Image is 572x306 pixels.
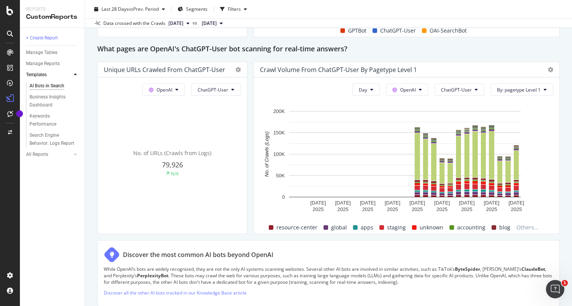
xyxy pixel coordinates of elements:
[26,49,57,57] div: Manage Tables
[513,223,542,232] span: Others...
[26,34,58,42] div: + Create Report
[387,206,398,212] text: 2025
[273,108,285,114] text: 200K
[103,20,165,27] div: Data crossed with the Crawls
[97,43,560,56] div: What pages are OpenAI's ChatGPT-User bot scanning for real-time answers?
[193,20,199,26] span: vs
[441,87,472,93] span: ChatGPT-User
[198,87,228,93] span: ChatGPT-User
[29,82,64,90] div: AI Bots in Search
[335,200,351,206] text: [DATE]
[104,266,553,285] p: While OpenAI’s bots are widely recognized, they are not the only AI systems scanning websites. Se...
[311,200,326,206] text: [DATE]
[484,200,500,206] text: [DATE]
[29,112,79,128] a: Keywords Performance
[16,110,23,117] div: Tooltip anchor
[175,3,211,15] button: Segments
[157,87,172,93] span: OpenAI
[26,6,78,13] div: Reports
[359,87,367,93] span: Day
[499,223,510,232] span: blog
[228,6,241,12] div: Filters
[217,3,250,15] button: Filters
[97,62,247,234] div: Unique URLs Crawled from ChatGPT-UserOpenAIChatGPT-UserNo. of URLs (Crawls from Logs)79,926N/A
[457,223,485,232] span: accounting
[435,83,484,96] button: ChatGPT-User
[360,200,376,206] text: [DATE]
[26,49,79,57] a: Manage Tables
[137,272,168,279] strong: PerplexityBot
[260,107,549,215] svg: A chart.
[26,151,72,159] a: All Reports
[97,43,347,56] h2: What pages are OpenAI's ChatGPT-User bot scanning for real-time answers?
[331,223,347,232] span: global
[420,223,443,232] span: unknown
[26,60,60,68] div: Manage Reports
[282,194,285,200] text: 0
[276,173,285,178] text: 50K
[273,130,285,136] text: 150K
[133,149,211,157] span: No. of URLs (Crawls from Logs)
[26,13,78,21] div: CustomReports
[29,82,79,90] a: AI Bots in Search
[129,6,159,12] span: vs Prev. Period
[260,66,417,74] div: Crawl Volume from ChatGPT-User by pagetype Level 1
[430,26,467,35] span: OAI-SearchBot
[459,200,475,206] text: [DATE]
[171,170,179,177] div: N/A
[387,223,406,232] span: staging
[199,19,226,28] button: [DATE]
[362,206,373,212] text: 2025
[168,20,183,27] span: 2025 Aug. 29th
[385,200,400,206] text: [DATE]
[486,206,497,212] text: 2025
[412,206,423,212] text: 2025
[91,3,168,15] button: Last 28 DaysvsPrev. Period
[191,83,241,96] button: ChatGPT-User
[348,26,366,35] span: GPTBot
[273,151,285,157] text: 100K
[361,223,373,232] span: apps
[497,87,541,93] span: By: pagetype Level 1
[165,19,193,28] button: [DATE]
[562,280,568,286] span: 1
[400,87,416,93] span: OpenAI
[29,93,74,109] div: Business Insights Dashboard
[29,112,72,128] div: Keywords Performance
[186,6,208,12] span: Segments
[352,83,380,96] button: Day
[26,34,79,42] a: + Create Report
[29,93,79,109] a: Business Insights Dashboard
[29,131,79,147] a: Search Engine Behavior: Logs Report
[101,6,129,12] span: Last 28 Days
[26,151,48,159] div: All Reports
[202,20,217,27] span: 2025 Aug. 1st
[546,280,564,298] iframe: Intercom live chat
[29,131,75,147] div: Search Engine Behavior: Logs Report
[26,71,72,79] a: Templates
[104,290,247,296] a: Discover all the other AI bots tracked in our Knowledge Base article
[461,206,472,212] text: 2025
[436,206,448,212] text: 2025
[508,200,524,206] text: [DATE]
[386,83,428,96] button: OpenAI
[511,206,522,212] text: 2025
[434,200,450,206] text: [DATE]
[26,60,79,68] a: Manage Reports
[123,250,273,259] div: Discover the most common AI bots beyond OpenAI
[142,83,185,96] button: OpenAI
[104,66,225,74] div: Unique URLs Crawled from ChatGPT-User
[313,206,324,212] text: 2025
[455,266,480,272] strong: ByteSpider
[521,266,545,272] strong: ClaudeBot
[276,223,317,232] span: resource-center
[162,160,183,169] span: 79,926
[409,200,425,206] text: [DATE]
[337,206,348,212] text: 2025
[26,71,47,79] div: Templates
[253,62,560,234] div: Crawl Volume from ChatGPT-User by pagetype Level 1DayOpenAIChatGPT-UserBy: pagetype Level 1A char...
[264,132,270,177] text: No. of Crawls (Logs)
[490,83,553,96] button: By: pagetype Level 1
[380,26,416,35] span: ChatGPT-User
